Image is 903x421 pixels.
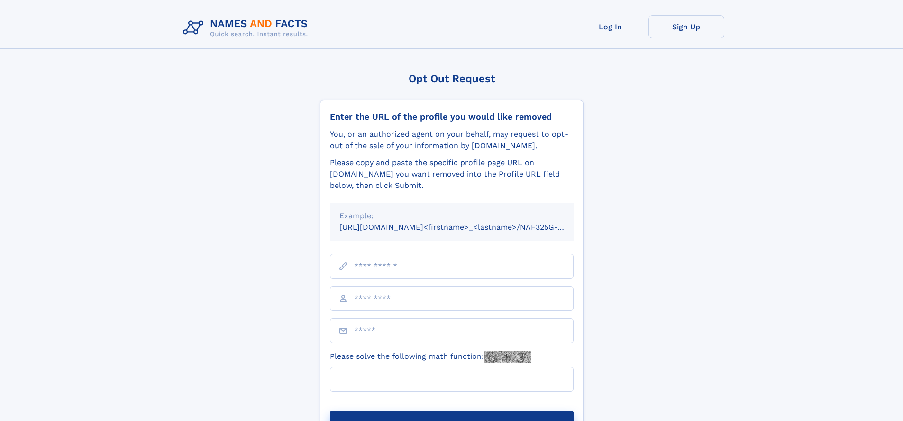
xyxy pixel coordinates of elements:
[179,15,316,41] img: Logo Names and Facts
[339,223,592,232] small: [URL][DOMAIN_NAME]<firstname>_<lastname>/NAF325G-xxxxxxxx
[339,210,564,222] div: Example:
[648,15,724,38] a: Sign Up
[330,351,531,363] label: Please solve the following math function:
[330,112,574,122] div: Enter the URL of the profile you would like removed
[330,129,574,151] div: You, or an authorized agent on your behalf, may request to opt-out of the sale of your informatio...
[330,157,574,191] div: Please copy and paste the specific profile page URL on [DOMAIN_NAME] you want removed into the Pr...
[320,73,584,84] div: Opt Out Request
[573,15,648,38] a: Log In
